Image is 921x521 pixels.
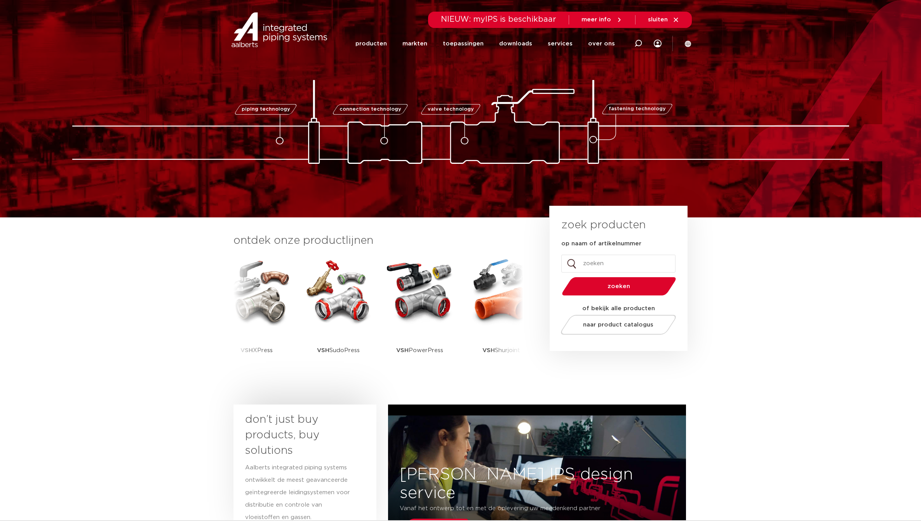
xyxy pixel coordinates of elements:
span: piping technology [242,107,290,112]
a: producten [355,29,387,59]
p: XPress [240,326,273,375]
span: connection technology [339,107,401,112]
a: VSHXPress [222,256,292,375]
strong: VSH [317,347,329,353]
span: fastening technology [609,107,666,112]
input: zoeken [561,255,676,273]
span: zoeken [582,283,656,289]
span: naar product catalogus [583,322,653,328]
h3: zoek producten [561,217,646,233]
a: over ons [588,29,615,59]
strong: VSH [396,347,409,353]
a: naar product catalogus [559,315,678,335]
a: VSHPowerPress [385,256,455,375]
a: VSHShurjoint [467,256,536,375]
button: zoeken [559,276,679,296]
h3: don’t just buy products, buy solutions [245,412,351,458]
a: meer info [582,16,623,23]
span: valve technology [428,107,474,112]
h3: [PERSON_NAME] IPS design service [388,465,686,502]
div: my IPS [654,28,662,59]
strong: VSH [240,347,253,353]
strong: of bekijk alle producten [582,306,655,311]
strong: VSH [482,347,495,353]
a: VSHSudoPress [303,256,373,375]
a: sluiten [648,16,679,23]
label: op naam of artikelnummer [561,240,641,248]
h3: ontdek onze productlijnen [233,233,523,248]
p: Shurjoint [482,326,520,375]
p: SudoPress [317,326,360,375]
a: markten [402,29,427,59]
a: toepassingen [443,29,484,59]
nav: Menu [355,29,615,59]
a: downloads [499,29,532,59]
span: NIEUW: myIPS is beschikbaar [441,16,556,23]
a: services [548,29,573,59]
span: meer info [582,17,611,23]
p: PowerPress [396,326,443,375]
p: Vanaf het ontwerp tot en met de oplevering uw meedenkend partner [400,502,628,515]
span: sluiten [648,17,668,23]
